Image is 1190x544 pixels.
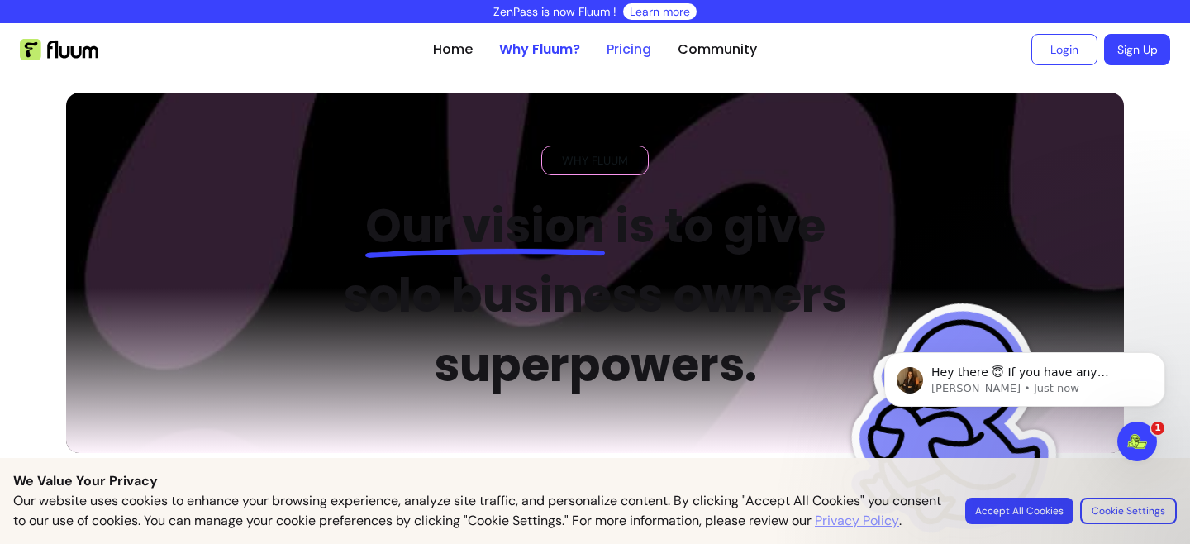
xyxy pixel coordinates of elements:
a: Learn more [630,3,690,20]
a: Community [678,40,757,60]
iframe: Intercom live chat [1117,422,1157,461]
img: Fluum Logo [20,39,98,60]
button: Cookie Settings [1080,498,1177,524]
a: Home [433,40,473,60]
h2: is to give solo business owners superpowers. [316,192,875,400]
a: Login [1031,34,1097,65]
a: Pricing [607,40,651,60]
span: Our vision [365,193,605,259]
p: We Value Your Privacy [13,471,1177,491]
a: Sign Up [1104,34,1170,65]
p: Our website uses cookies to enhance your browsing experience, analyze site traffic, and personali... [13,491,945,531]
a: Why Fluum? [499,40,580,60]
span: WHY FLUUM [555,152,635,169]
a: Privacy Policy [815,511,899,531]
span: 1 [1151,422,1164,435]
iframe: Intercom notifications message [859,317,1190,499]
button: Accept All Cookies [965,498,1073,524]
p: ZenPass is now Fluum ! [493,3,616,20]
